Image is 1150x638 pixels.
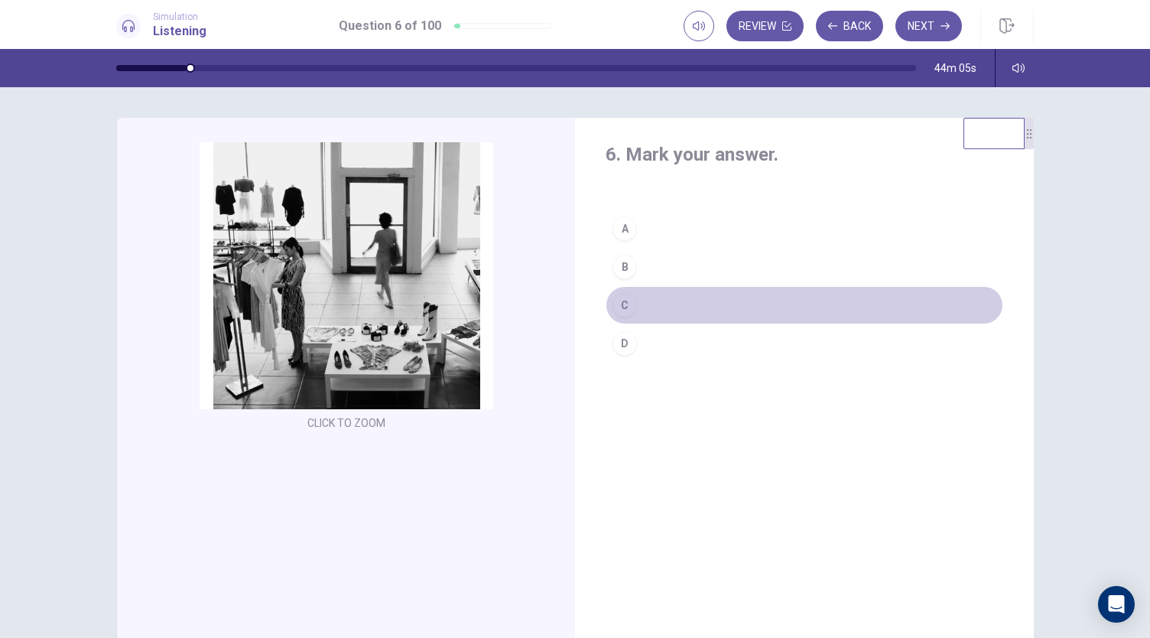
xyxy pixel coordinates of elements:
[606,324,1003,363] button: D
[816,11,883,41] button: Back
[612,216,637,241] div: A
[339,17,441,35] h1: Question 6 of 100
[895,11,962,41] button: Next
[612,331,637,356] div: D
[606,142,1003,167] h4: 6. Mark your answer.
[934,62,976,74] span: 44m 05s
[153,11,206,22] span: Simulation
[726,11,804,41] button: Review
[153,22,206,41] h1: Listening
[606,286,1003,324] button: C
[606,248,1003,286] button: B
[612,255,637,279] div: B
[606,210,1003,248] button: A
[1098,586,1135,623] div: Open Intercom Messenger
[612,293,637,317] div: C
